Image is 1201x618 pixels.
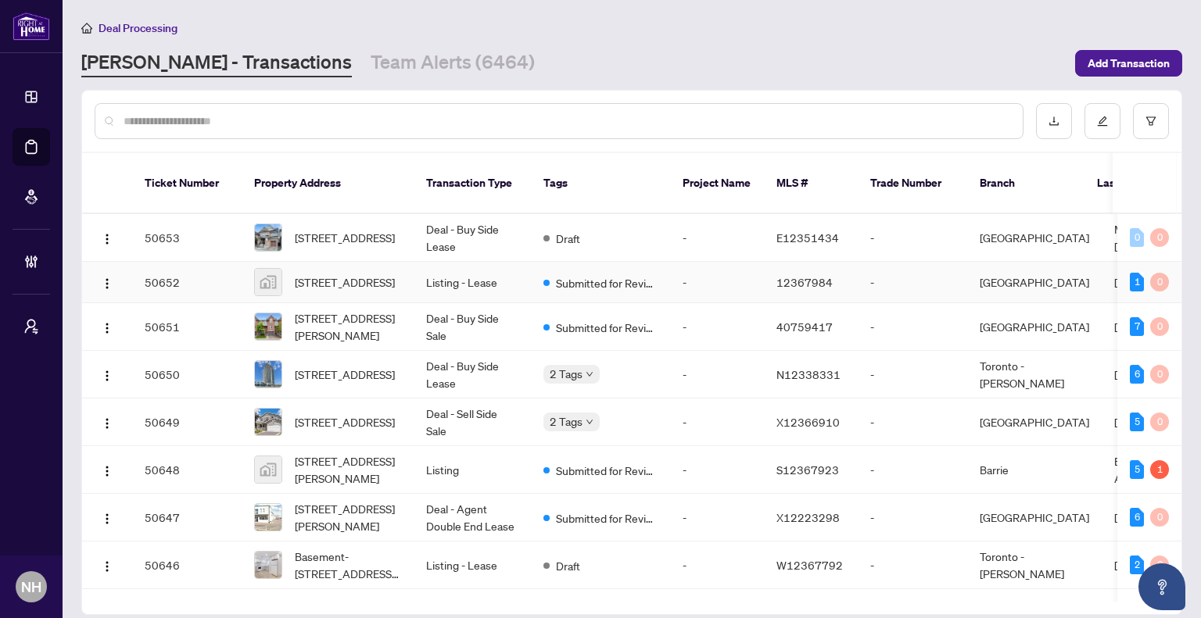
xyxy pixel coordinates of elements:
th: Property Address [242,153,414,214]
span: Basement-[STREET_ADDRESS][PERSON_NAME] [295,548,401,582]
button: Logo [95,505,120,530]
th: Trade Number [858,153,967,214]
div: 2 [1130,555,1144,574]
td: 50652 [132,262,242,303]
span: [STREET_ADDRESS] [295,366,395,383]
button: Logo [95,314,120,339]
td: - [670,494,764,541]
div: 0 [1150,413,1169,431]
td: 50651 [132,303,242,351]
img: Logo [101,277,113,290]
span: Submitted for Review [556,319,658,336]
img: Logo [101,322,113,334]
div: 0 [1150,555,1169,574]
td: 50647 [132,494,242,541]
button: edit [1084,103,1120,139]
button: Logo [95,552,120,577]
div: 6 [1130,365,1144,384]
a: [PERSON_NAME] - Transactions [81,49,352,77]
button: Logo [95,409,120,434]
div: 0 [1130,228,1144,247]
td: - [670,214,764,262]
td: Deal - Buy Side Sale [414,303,531,351]
td: [GEOGRAPHIC_DATA] [967,262,1102,303]
span: 2 Tags [550,413,583,430]
td: - [858,446,967,494]
td: - [858,351,967,398]
a: Team Alerts (6464) [371,49,535,77]
span: edit [1097,116,1108,127]
button: Logo [95,270,120,295]
span: S12367923 [776,463,839,477]
button: Add Transaction [1075,50,1182,77]
td: [GEOGRAPHIC_DATA] [967,494,1102,541]
div: 7 [1130,317,1144,336]
div: 0 [1150,317,1169,336]
img: thumbnail-img [255,361,281,388]
span: E12351434 [776,230,839,245]
button: Open asap [1138,563,1185,610]
img: logo [13,12,50,41]
span: Submitted for Review [556,462,658,479]
div: 1 [1150,460,1169,479]
th: Ticket Number [132,153,242,214]
button: Logo [95,225,120,250]
th: MLS # [764,153,858,214]
div: 5 [1130,460,1144,479]
td: - [670,262,764,303]
span: [STREET_ADDRESS][PERSON_NAME] [295,500,401,534]
td: Deal - Buy Side Lease [414,351,531,398]
th: Transaction Type [414,153,531,214]
td: - [670,541,764,589]
img: thumbnail-img [255,504,281,530]
span: down [586,370,593,378]
span: filter [1145,116,1156,127]
td: - [858,541,967,589]
td: Deal - Sell Side Sale [414,398,531,446]
td: - [858,494,967,541]
div: 0 [1150,228,1169,247]
td: 50649 [132,398,242,446]
td: Toronto - [PERSON_NAME] [967,541,1102,589]
td: Listing - Lease [414,541,531,589]
img: thumbnail-img [255,552,281,578]
td: Deal - Agent Double End Lease [414,494,531,541]
td: [GEOGRAPHIC_DATA] [967,303,1102,351]
span: download [1049,116,1059,127]
img: Logo [101,417,113,430]
td: Listing [414,446,531,494]
span: user-switch [23,319,39,334]
span: Add Transaction [1088,51,1170,76]
td: Toronto - [PERSON_NAME] [967,351,1102,398]
td: - [670,303,764,351]
span: home [81,23,92,34]
span: [STREET_ADDRESS] [295,229,395,246]
div: 6 [1130,508,1144,527]
td: Barrie [967,446,1102,494]
img: thumbnail-img [255,313,281,340]
div: 1 [1130,273,1144,291]
img: Logo [101,370,113,382]
td: - [670,351,764,398]
span: Draft [556,557,580,574]
span: X12366910 [776,415,840,429]
td: Listing - Lease [414,262,531,303]
td: - [858,398,967,446]
span: X12223298 [776,510,840,524]
span: 40759417 [776,320,833,334]
img: Logo [101,233,113,245]
span: [STREET_ADDRESS] [295,273,395,291]
button: filter [1133,103,1169,139]
span: W12367792 [776,558,843,572]
td: - [858,262,967,303]
span: N12338331 [776,367,841,381]
span: Draft [556,230,580,247]
span: Submitted for Review [556,509,658,527]
img: thumbnail-img [255,224,281,251]
td: [GEOGRAPHIC_DATA] [967,214,1102,262]
span: [STREET_ADDRESS][PERSON_NAME] [295,309,401,344]
span: [STREET_ADDRESS] [295,413,395,430]
span: NH [21,576,41,598]
td: 50646 [132,541,242,589]
span: 12367984 [776,275,833,289]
